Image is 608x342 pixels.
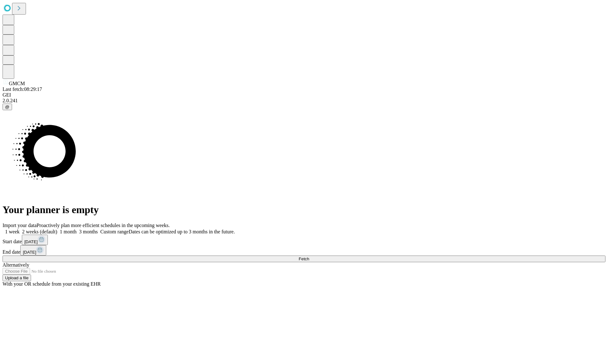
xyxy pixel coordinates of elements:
[3,204,605,216] h1: Your planner is empty
[60,229,77,234] span: 1 month
[24,239,38,244] span: [DATE]
[79,229,98,234] span: 3 months
[3,92,605,98] div: GEI
[3,235,605,245] div: Start date
[5,229,20,234] span: 1 week
[22,235,48,245] button: [DATE]
[37,223,170,228] span: Proactively plan more efficient schedules in the upcoming weeks.
[3,256,605,262] button: Fetch
[3,98,605,104] div: 2.0.241
[9,81,25,86] span: GMCM
[3,262,29,268] span: Alternatively
[20,245,46,256] button: [DATE]
[5,104,9,109] span: @
[129,229,235,234] span: Dates can be optimized up to 3 months in the future.
[3,104,12,110] button: @
[3,223,37,228] span: Import your data
[3,275,31,281] button: Upload a file
[3,86,42,92] span: Last fetch: 08:29:17
[100,229,129,234] span: Custom range
[3,245,605,256] div: End date
[22,229,57,234] span: 2 weeks (default)
[299,256,309,261] span: Fetch
[3,281,101,287] span: With your OR schedule from your existing EHR
[23,250,36,255] span: [DATE]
